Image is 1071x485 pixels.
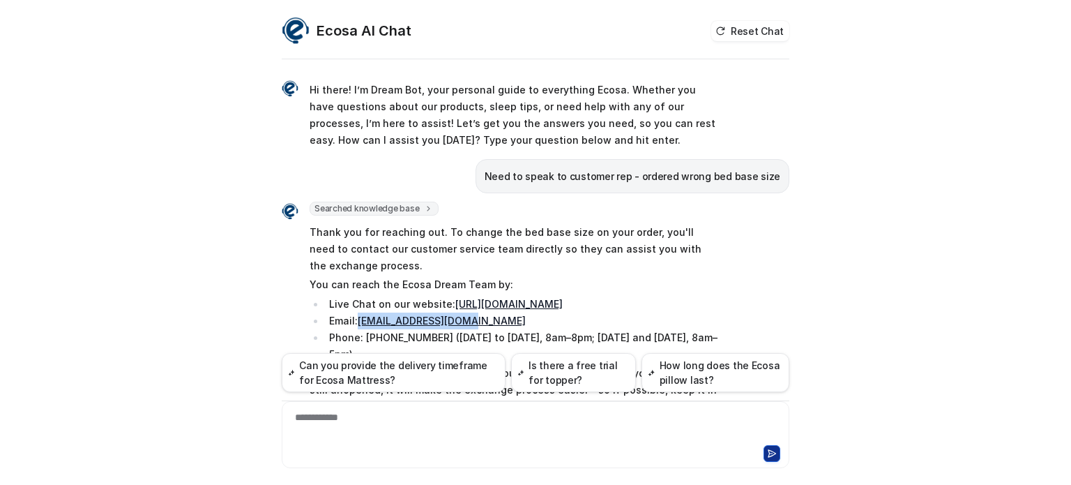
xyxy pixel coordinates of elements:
[310,82,717,149] p: Hi there! I’m Dream Bot, your personal guide to everything Ecosa. Whether you have questions abou...
[511,353,636,392] button: Is there a free trial for topper?
[325,329,717,363] li: Phone: [PHONE_NUMBER] ([DATE] to [DATE], 8am–8pm; [DATE] and [DATE], 8am–5pm)
[310,276,717,293] p: You can reach the Ecosa Dream Team by:
[317,21,411,40] h2: Ecosa AI Chat
[282,203,298,220] img: Widget
[282,80,298,97] img: Widget
[282,17,310,45] img: Widget
[325,296,717,313] li: Live Chat on our website:
[310,224,717,274] p: Thank you for reaching out. To change the bed base size on your order, you'll need to contact our...
[358,315,526,327] a: [EMAIL_ADDRESS][DOMAIN_NAME]
[455,298,563,310] a: [URL][DOMAIN_NAME]
[711,21,789,41] button: Reset Chat
[310,202,439,216] span: Searched knowledge base
[282,353,506,392] button: Can you provide the delivery timeframe for Ecosa Mattress?
[325,313,717,329] li: Email:
[641,353,789,392] button: How long does the Ecosa pillow last?
[485,168,780,185] p: Need to speak to customer rep - ordered wrong bed base size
